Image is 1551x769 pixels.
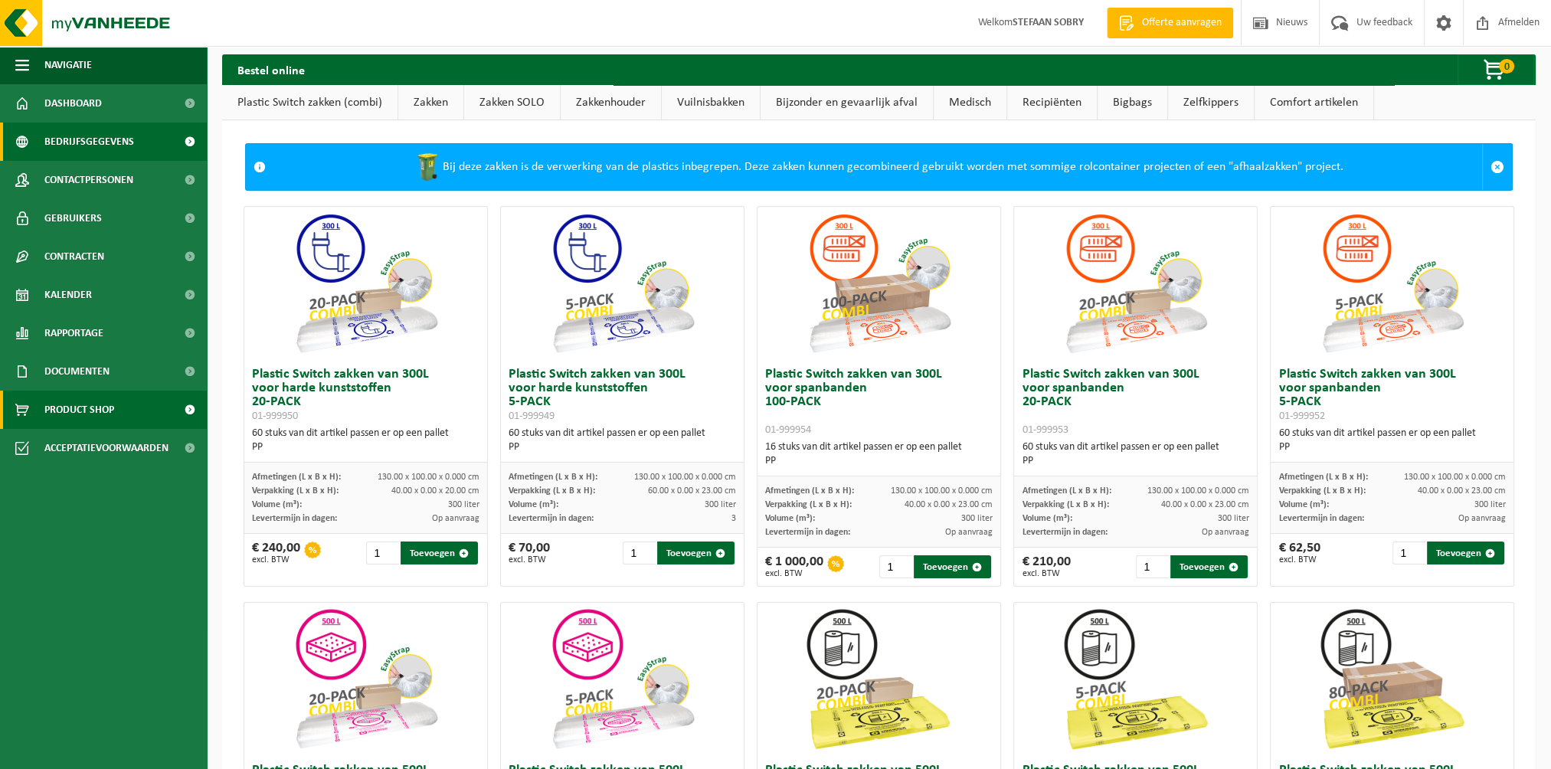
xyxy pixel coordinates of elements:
[765,528,850,537] span: Levertermijn in dagen:
[1255,85,1373,120] a: Comfort artikelen
[1022,569,1070,578] span: excl. BTW
[222,85,398,120] a: Plastic Switch zakken (combi)
[378,473,479,482] span: 130.00 x 100.00 x 0.000 cm
[1022,424,1068,436] span: 01-999953
[1022,528,1107,537] span: Levertermijn in dagen:
[391,486,479,496] span: 40.00 x 0.00 x 20.00 cm
[1278,500,1328,509] span: Volume (m³):
[945,528,993,537] span: Op aanvraag
[1138,15,1225,31] span: Offerte aanvragen
[509,368,735,423] h3: Plastic Switch zakken van 300L voor harde kunststoffen 5-PACK
[648,486,736,496] span: 60.00 x 0.00 x 23.00 cm
[1278,555,1320,564] span: excl. BTW
[448,500,479,509] span: 300 liter
[1107,8,1233,38] a: Offerte aanvragen
[561,85,661,120] a: Zakkenhouder
[509,411,555,422] span: 01-999949
[1278,486,1365,496] span: Verpakking (L x B x H):
[761,85,933,120] a: Bijzonder en gevaarlijk afval
[44,314,103,352] span: Rapportage
[731,514,736,523] span: 3
[765,454,992,468] div: PP
[1218,514,1249,523] span: 300 liter
[891,486,993,496] span: 130.00 x 100.00 x 0.000 cm
[1007,85,1097,120] a: Recipiënten
[1278,411,1324,422] span: 01-999952
[1022,514,1072,523] span: Volume (m³):
[252,542,300,564] div: € 240,00
[1022,454,1248,468] div: PP
[1098,85,1167,120] a: Bigbags
[509,514,594,523] span: Levertermijn in dagen:
[44,352,110,391] span: Documenten
[1278,440,1505,454] div: PP
[1278,427,1505,454] div: 60 stuks van dit artikel passen er op een pallet
[44,84,102,123] span: Dashboard
[1458,514,1506,523] span: Op aanvraag
[252,368,479,423] h3: Plastic Switch zakken van 300L voor harde kunststoffen 20-PACK
[509,486,595,496] span: Verpakking (L x B x H):
[44,46,92,84] span: Navigatie
[44,276,92,314] span: Kalender
[1482,144,1512,190] a: Sluit melding
[803,207,956,360] img: 01-999954
[1022,555,1070,578] div: € 210,00
[252,411,298,422] span: 01-999950
[412,152,443,182] img: WB-0240-HPE-GN-50.png
[879,555,912,578] input: 1
[44,161,133,199] span: Contactpersonen
[1059,207,1212,360] img: 01-999953
[464,85,560,120] a: Zakken SOLO
[1316,207,1469,360] img: 01-999952
[509,473,597,482] span: Afmetingen (L x B x H):
[44,123,134,161] span: Bedrijfsgegevens
[290,207,443,360] img: 01-999950
[657,542,735,564] button: Toevoegen
[252,500,302,509] span: Volume (m³):
[1474,500,1506,509] span: 300 liter
[509,440,735,454] div: PP
[914,555,991,578] button: Toevoegen
[765,555,823,578] div: € 1 000,00
[1278,542,1320,564] div: € 62,50
[1022,486,1111,496] span: Afmetingen (L x B x H):
[1404,473,1506,482] span: 130.00 x 100.00 x 0.000 cm
[252,473,341,482] span: Afmetingen (L x B x H):
[961,514,993,523] span: 300 liter
[765,368,992,437] h3: Plastic Switch zakken van 300L voor spanbanden 100-PACK
[252,427,479,454] div: 60 stuks van dit artikel passen er op een pallet
[509,500,558,509] span: Volume (m³):
[290,603,443,756] img: 01-999956
[1022,440,1248,468] div: 60 stuks van dit artikel passen er op een pallet
[1418,486,1506,496] span: 40.00 x 0.00 x 23.00 cm
[765,500,852,509] span: Verpakking (L x B x H):
[1147,486,1249,496] span: 130.00 x 100.00 x 0.000 cm
[765,440,992,468] div: 16 stuks van dit artikel passen er op een pallet
[1170,555,1248,578] button: Toevoegen
[1278,368,1505,423] h3: Plastic Switch zakken van 300L voor spanbanden 5-PACK
[1022,368,1248,437] h3: Plastic Switch zakken van 300L voor spanbanden 20-PACK
[509,542,550,564] div: € 70,00
[1202,528,1249,537] span: Op aanvraag
[1022,500,1108,509] span: Verpakking (L x B x H):
[1059,603,1212,756] img: 01-999963
[252,486,339,496] span: Verpakking (L x B x H):
[44,429,169,467] span: Acceptatievoorwaarden
[1458,54,1534,85] button: 0
[1392,542,1425,564] input: 1
[252,440,479,454] div: PP
[634,473,736,482] span: 130.00 x 100.00 x 0.000 cm
[934,85,1006,120] a: Medisch
[546,207,699,360] img: 01-999949
[401,542,478,564] button: Toevoegen
[1278,473,1367,482] span: Afmetingen (L x B x H):
[765,514,815,523] span: Volume (m³):
[273,144,1482,190] div: Bij deze zakken is de verwerking van de plastics inbegrepen. Deze zakken kunnen gecombineerd gebr...
[44,199,102,237] span: Gebruikers
[44,391,114,429] span: Product Shop
[1278,514,1363,523] span: Levertermijn in dagen:
[1427,542,1504,564] button: Toevoegen
[509,555,550,564] span: excl. BTW
[765,486,854,496] span: Afmetingen (L x B x H):
[1168,85,1254,120] a: Zelfkippers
